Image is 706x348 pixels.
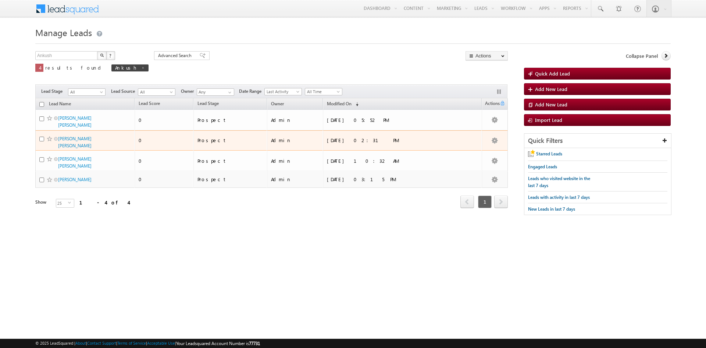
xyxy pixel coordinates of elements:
a: [PERSON_NAME] [PERSON_NAME] [58,156,92,169]
div: Prospect [197,176,264,183]
a: Show All Items [224,89,233,96]
span: Ankush [115,64,138,71]
a: Contact Support [87,341,116,345]
span: (sorted descending) [353,101,359,107]
a: Last Activity [264,88,302,95]
span: Add New Lead [535,86,567,92]
div: Prospect [197,158,264,164]
span: © 2025 LeadSquared | | | | | [35,340,260,347]
div: 0 [139,137,190,144]
span: Add New Lead [535,101,567,108]
div: [DATE] 05:52 PM [327,117,428,123]
span: ? [109,52,113,59]
div: Admin [271,176,320,183]
span: Owner [271,101,284,106]
div: Quick Filters [524,134,671,148]
span: next [494,196,508,208]
input: Type to Search [197,88,234,96]
span: Advanced Search [158,52,194,59]
a: Lead Name [45,100,75,109]
a: Acceptable Use [147,341,175,345]
div: 0 [139,117,190,123]
a: next [494,196,508,208]
span: All Time [305,88,340,95]
a: Terms of Service [117,341,146,345]
span: prev [460,196,474,208]
span: Collapse Panel [626,53,658,59]
a: [PERSON_NAME] [PERSON_NAME] [58,115,92,128]
div: 0 [139,176,190,183]
input: Check all records [39,102,44,107]
a: [PERSON_NAME] [PERSON_NAME] [58,136,92,148]
div: 0 [139,158,190,164]
span: Actions [482,99,500,109]
span: Lead Source [111,88,138,95]
a: [PERSON_NAME] [58,177,92,182]
span: select [68,201,74,204]
a: Lead Score [135,99,164,109]
span: Last Activity [265,88,300,95]
a: prev [460,196,474,208]
a: About [75,341,86,345]
a: All [68,88,106,96]
div: [DATE] 10:32 AM [327,158,428,164]
span: New Leads in last 7 days [528,206,575,212]
div: Prospect [197,137,264,144]
div: Prospect [197,117,264,123]
div: Admin [271,137,320,144]
div: Admin [271,158,320,164]
span: results found [45,64,104,71]
span: Modified On [327,101,352,106]
span: Owner [181,88,197,95]
a: Lead Stage [194,99,222,109]
span: Your Leadsquared Account Number is [176,341,260,346]
span: 4 [39,64,40,71]
span: 77731 [249,341,260,346]
div: 1 - 4 of 4 [79,198,128,207]
div: [DATE] 03:15 PM [327,176,428,183]
div: Show [35,199,50,205]
span: Quick Add Lead [535,70,570,77]
span: Starred Leads [536,151,562,157]
span: Import Lead [535,117,562,123]
span: Leads who visited website in the last 7 days [528,176,590,188]
span: Manage Leads [35,27,92,38]
a: Modified On (sorted descending) [323,99,362,109]
button: Actions [466,51,508,60]
span: 25 [56,199,68,207]
span: Lead Stage [41,88,68,95]
span: 1 [478,196,492,208]
img: Search [100,53,104,57]
button: ? [106,51,115,60]
div: [DATE] 02:31 PM [327,137,428,144]
span: Engaged Leads [528,164,557,169]
div: Admin [271,117,320,123]
a: All Time [305,88,342,95]
span: Lead Stage [197,101,219,106]
span: Leads with activity in last 7 days [528,194,590,200]
a: All [138,88,175,96]
span: All [138,89,173,95]
span: Date Range [239,88,264,95]
span: Lead Score [139,101,160,106]
span: All [68,89,103,95]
